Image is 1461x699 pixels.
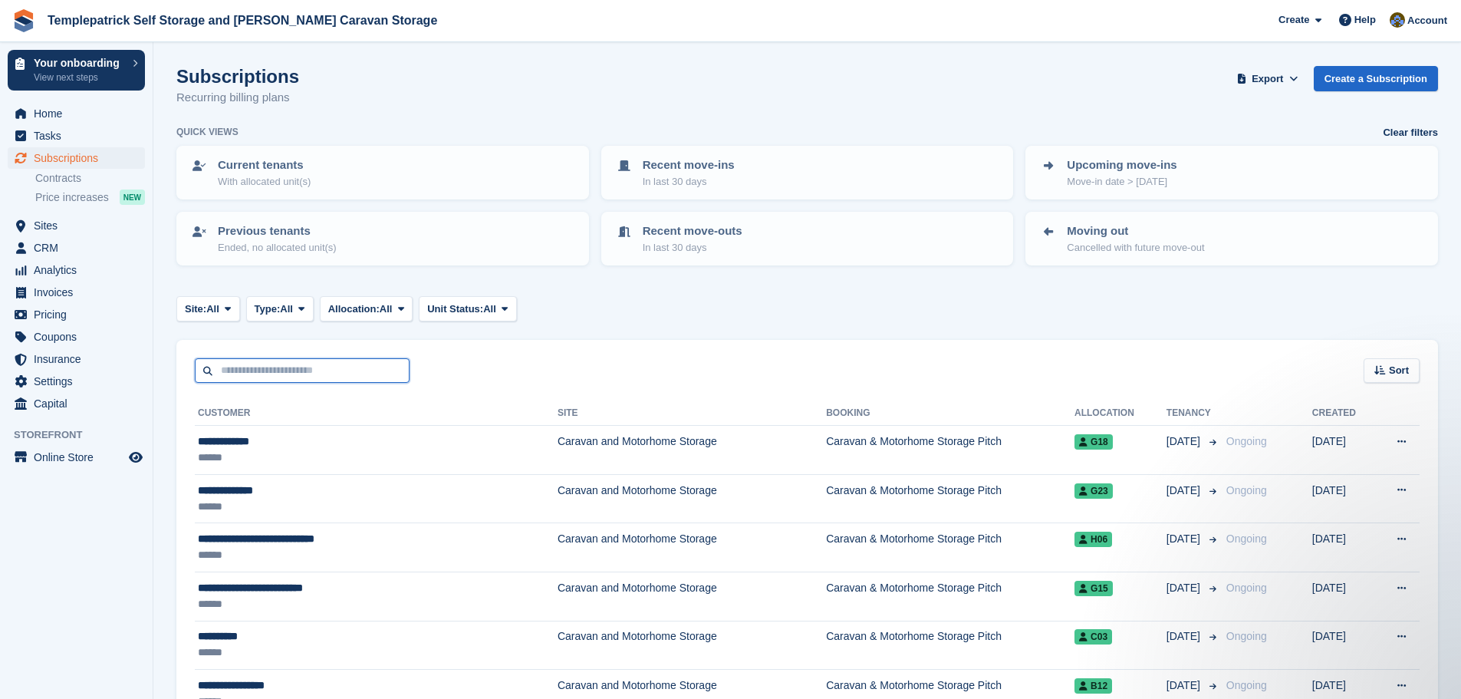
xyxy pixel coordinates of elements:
th: Allocation [1074,401,1166,426]
span: C03 [1074,629,1112,645]
button: Site: All [176,296,240,321]
th: Created [1312,401,1374,426]
button: Type: All [246,296,314,321]
span: Ongoing [1226,582,1267,594]
span: Settings [34,371,126,392]
td: Caravan & Motorhome Storage Pitch [826,572,1074,621]
a: menu [8,125,145,147]
th: Tenancy [1166,401,1220,426]
p: In last 30 days [643,174,735,190]
span: [DATE] [1166,580,1203,596]
td: Caravan and Motorhome Storage [558,572,826,621]
a: menu [8,304,145,325]
p: With allocated unit(s) [218,174,311,190]
span: Sites [34,215,126,236]
span: [DATE] [1166,531,1203,547]
p: Ended, no allocated unit(s) [218,240,337,256]
a: Your onboarding View next steps [8,50,145,91]
span: Export [1252,71,1283,87]
a: menu [8,282,145,303]
td: [DATE] [1312,426,1374,475]
td: Caravan and Motorhome Storage [558,426,826,475]
td: Caravan & Motorhome Storage Pitch [826,621,1074,670]
a: Recent move-outs In last 30 days [603,213,1012,264]
span: [DATE] [1166,678,1203,694]
p: Current tenants [218,157,311,174]
p: View next steps [34,71,125,84]
td: [DATE] [1312,523,1374,572]
span: Sort [1389,363,1409,378]
a: menu [8,237,145,259]
a: Preview store [127,448,145,467]
span: Ongoing [1226,630,1267,642]
p: Recurring billing plans [176,89,299,107]
p: Cancelled with future move-out [1067,240,1204,256]
a: Create a Subscription [1314,66,1438,91]
a: Clear filters [1383,125,1438,140]
span: [DATE] [1166,434,1203,450]
p: In last 30 days [643,240,742,256]
td: Caravan & Motorhome Storage Pitch [826,474,1074,523]
span: Price increases [35,190,109,205]
p: Recent move-ins [643,157,735,174]
span: G23 [1074,483,1113,499]
a: menu [8,447,145,468]
a: menu [8,103,145,124]
a: menu [8,393,145,414]
td: Caravan and Motorhome Storage [558,621,826,670]
span: [DATE] [1166,483,1203,499]
span: Account [1407,13,1447,28]
a: menu [8,326,145,348]
span: [DATE] [1166,628,1203,645]
th: Booking [826,401,1074,426]
td: Caravan and Motorhome Storage [558,523,826,572]
a: menu [8,259,145,281]
span: All [280,302,293,317]
span: B12 [1074,678,1112,694]
span: Tasks [34,125,126,147]
td: Caravan & Motorhome Storage Pitch [826,426,1074,475]
span: Pricing [34,304,126,325]
span: Allocation: [328,302,380,317]
p: Recent move-outs [643,223,742,240]
span: Analytics [34,259,126,281]
span: Ongoing [1226,532,1267,545]
span: Type: [255,302,281,317]
span: All [483,302,496,317]
p: Previous tenants [218,223,337,240]
span: Coupons [34,326,126,348]
span: CRM [34,237,126,259]
button: Export [1234,66,1301,91]
td: [DATE] [1312,572,1374,621]
div: NEW [120,190,145,205]
a: menu [8,215,145,236]
button: Allocation: All [320,296,413,321]
p: Move-in date > [DATE] [1067,174,1176,190]
p: Upcoming move-ins [1067,157,1176,174]
a: Templepatrick Self Storage and [PERSON_NAME] Caravan Storage [41,8,443,33]
td: Caravan and Motorhome Storage [558,474,826,523]
span: All [206,302,219,317]
span: G18 [1074,434,1113,450]
th: Site [558,401,826,426]
a: Price increases NEW [35,189,145,206]
span: Subscriptions [34,147,126,169]
span: Insurance [34,348,126,370]
a: menu [8,147,145,169]
span: G15 [1074,581,1113,596]
img: Karen [1390,12,1405,28]
span: Site: [185,302,206,317]
span: Online Store [34,447,126,468]
td: [DATE] [1312,621,1374,670]
button: Unit Status: All [419,296,516,321]
span: H06 [1074,532,1112,547]
img: stora-icon-8386f47178a22dfd0bd8f6a31ec36ba5ce8667c1dd55bd0f319d3a0aa187defe.svg [12,9,35,32]
a: Current tenants With allocated unit(s) [178,147,587,198]
span: Ongoing [1226,484,1267,496]
h6: Quick views [176,125,239,139]
a: menu [8,348,145,370]
a: menu [8,371,145,392]
td: Caravan & Motorhome Storage Pitch [826,523,1074,572]
a: Recent move-ins In last 30 days [603,147,1012,198]
a: Previous tenants Ended, no allocated unit(s) [178,213,587,264]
